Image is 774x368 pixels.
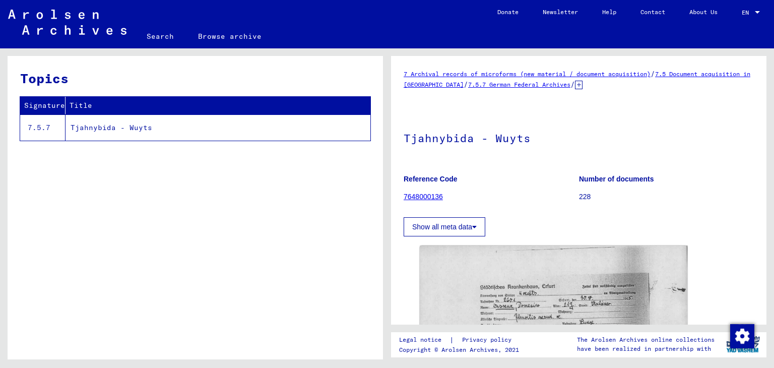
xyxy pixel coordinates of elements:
a: Legal notice [399,335,449,345]
h3: Topics [20,69,370,88]
a: 7.5.7 German Federal Archives [468,81,570,88]
p: have been realized in partnership with [577,344,715,353]
div: | [399,335,524,345]
span: / [464,80,468,89]
img: Arolsen_neg.svg [8,10,126,35]
span: / [651,69,655,78]
a: 7648000136 [404,193,443,201]
span: EN [742,9,753,16]
span: / [570,80,575,89]
b: Number of documents [579,175,654,183]
p: Copyright © Arolsen Archives, 2021 [399,345,524,354]
img: yv_logo.png [724,332,762,357]
a: Search [135,24,186,48]
b: Reference Code [404,175,458,183]
button: Show all meta data [404,217,485,236]
a: Privacy policy [454,335,524,345]
th: Title [66,97,370,114]
th: Signature [20,97,66,114]
td: Tjahnybida - Wuyts [66,114,370,141]
p: 228 [579,192,754,202]
td: 7.5.7 [20,114,66,141]
a: 7 Archival records of microforms (new material / document acquisition) [404,70,651,78]
img: Change consent [730,324,754,348]
p: The Arolsen Archives online collections [577,335,715,344]
h1: Tjahnybida - Wuyts [404,115,754,159]
a: Browse archive [186,24,274,48]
